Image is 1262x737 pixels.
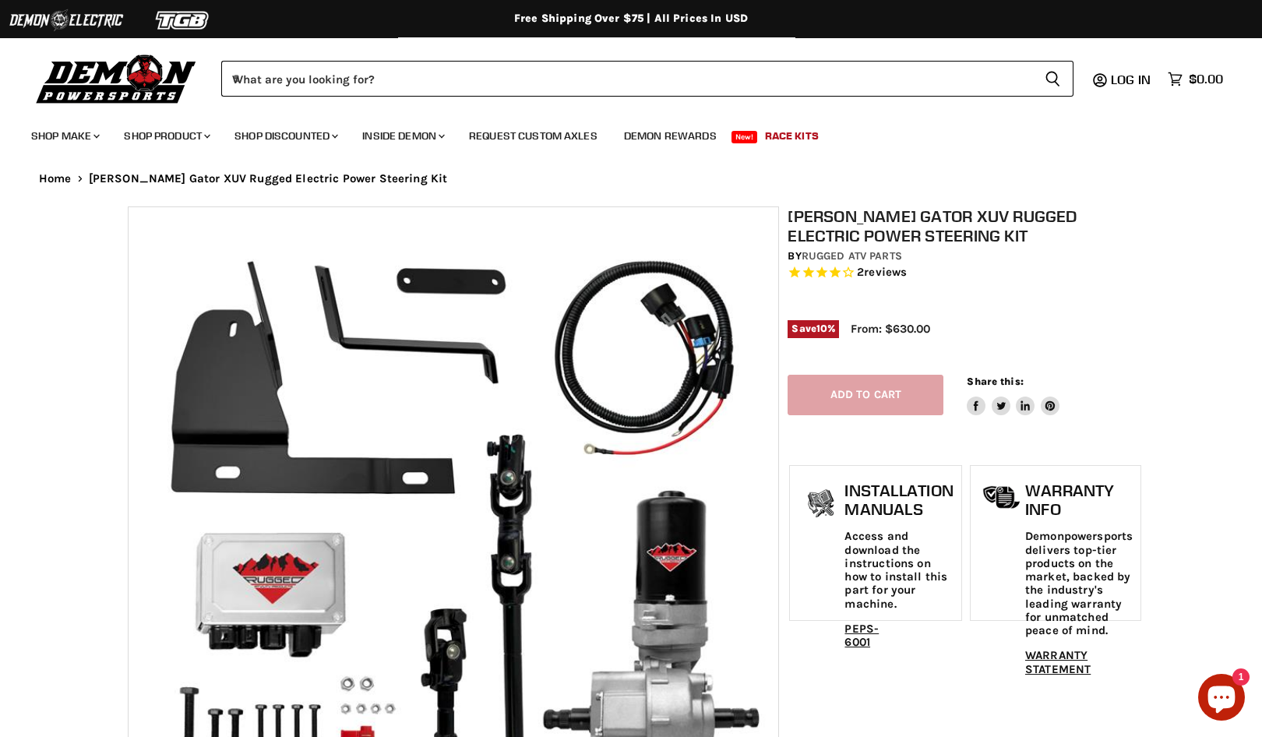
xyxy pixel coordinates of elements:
[982,485,1021,510] img: warranty-icon.png
[844,481,953,518] h1: Installation Manuals
[351,120,454,152] a: Inside Demon
[864,266,907,280] span: reviews
[39,172,72,185] a: Home
[19,120,109,152] a: Shop Make
[8,5,125,35] img: Demon Electric Logo 2
[223,120,347,152] a: Shop Discounted
[802,485,841,524] img: install_manual-icon.png
[1104,72,1160,86] a: Log in
[788,206,1143,245] h1: [PERSON_NAME] Gator XUV Rugged Electric Power Steering Kit
[1025,530,1133,637] p: Demonpowersports delivers top-tier products on the market, backed by the industry's leading warra...
[788,265,1143,281] span: Rated 4.0 out of 5 stars 2 reviews
[221,61,1073,97] form: Product
[19,114,1219,152] ul: Main menu
[1189,72,1223,86] span: $0.00
[967,376,1023,387] span: Share this:
[112,120,220,152] a: Shop Product
[731,131,758,143] span: New!
[1032,61,1073,97] button: Search
[8,12,1254,26] div: Free Shipping Over $75 | All Prices In USD
[967,375,1059,416] aside: Share this:
[1160,68,1231,90] a: $0.00
[802,249,902,263] a: Rugged ATV Parts
[31,51,202,106] img: Demon Powersports
[788,248,1143,265] div: by
[857,266,907,280] span: 2 reviews
[457,120,609,152] a: Request Custom Axles
[1193,674,1250,725] inbox-online-store-chat: Shopify online store chat
[844,530,953,611] p: Access and download the instructions on how to install this part for your machine.
[1025,481,1133,518] h1: Warranty Info
[1025,648,1091,675] a: WARRANTY STATEMENT
[612,120,728,152] a: Demon Rewards
[753,120,830,152] a: Race Kits
[788,320,839,337] span: Save %
[125,5,241,35] img: TGB Logo 2
[89,172,448,185] span: [PERSON_NAME] Gator XUV Rugged Electric Power Steering Kit
[844,622,879,649] a: PEPS-6001
[851,322,930,336] span: From: $630.00
[816,323,827,334] span: 10
[221,61,1032,97] input: When autocomplete results are available use up and down arrows to review and enter to select
[8,172,1254,185] nav: Breadcrumbs
[1111,72,1151,87] span: Log in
